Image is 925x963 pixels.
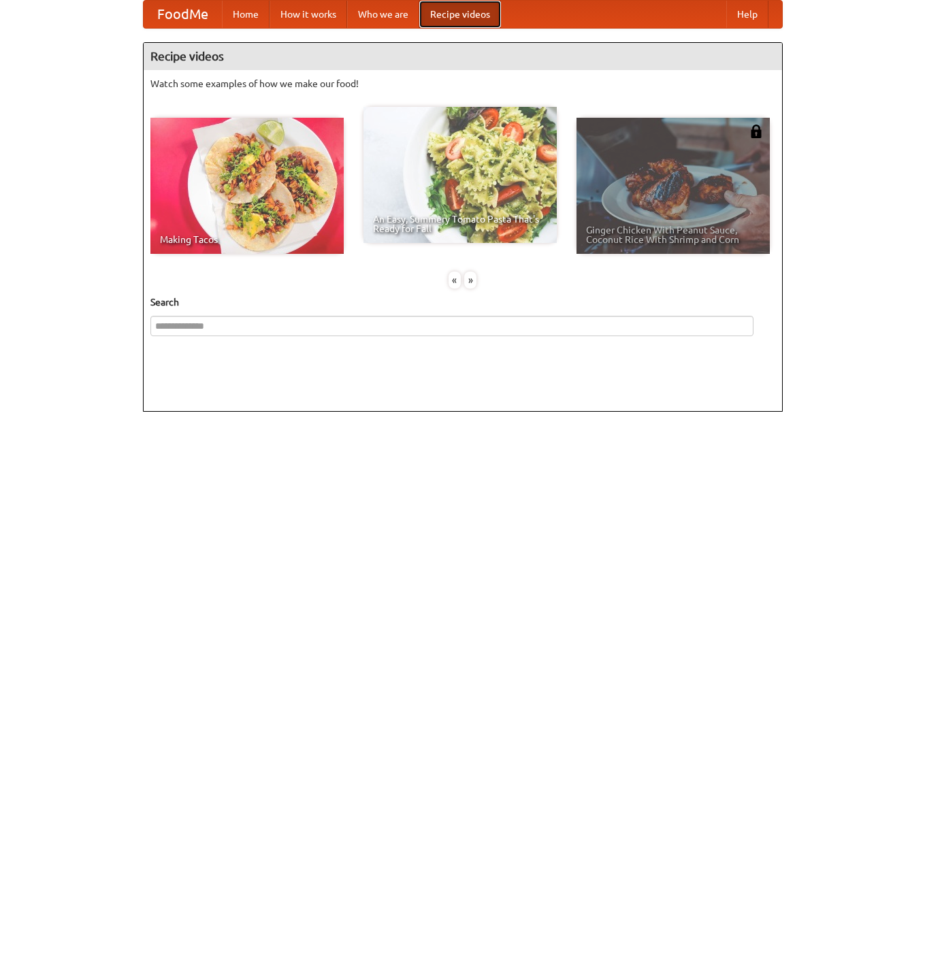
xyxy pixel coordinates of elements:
div: » [464,272,476,289]
p: Watch some examples of how we make our food! [150,77,775,91]
h5: Search [150,295,775,309]
a: FoodMe [144,1,222,28]
a: An Easy, Summery Tomato Pasta That's Ready for Fall [363,107,557,243]
a: Home [222,1,270,28]
h4: Recipe videos [144,43,782,70]
div: « [449,272,461,289]
a: Making Tacos [150,118,344,254]
a: How it works [270,1,347,28]
span: Making Tacos [160,235,334,244]
img: 483408.png [749,125,763,138]
span: An Easy, Summery Tomato Pasta That's Ready for Fall [373,214,547,233]
a: Who we are [347,1,419,28]
a: Help [726,1,768,28]
a: Recipe videos [419,1,501,28]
